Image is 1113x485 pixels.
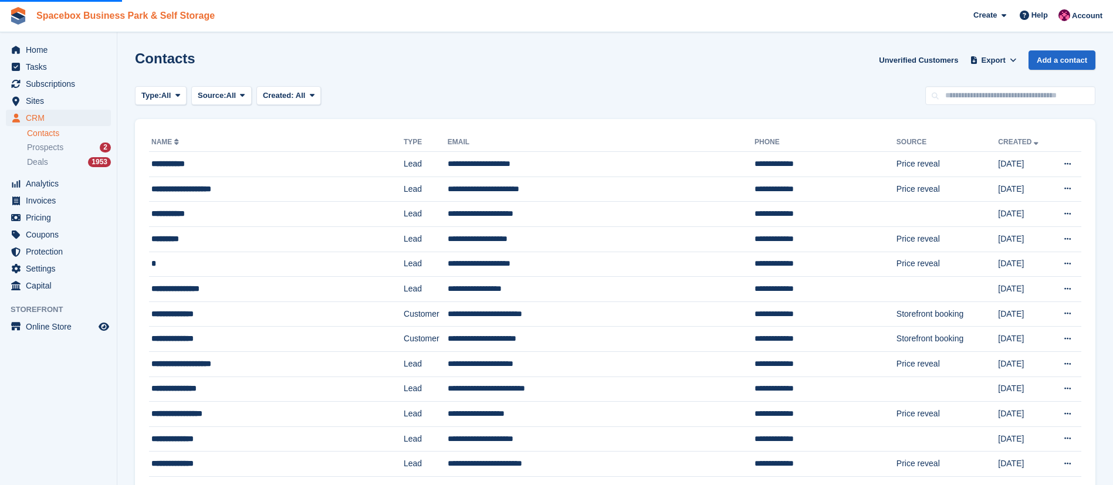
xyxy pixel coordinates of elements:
span: Analytics [26,175,96,192]
th: Phone [755,133,897,152]
span: Type: [141,90,161,101]
span: All [296,91,306,100]
a: menu [6,175,111,192]
td: Price reveal [897,226,998,252]
span: Prospects [27,142,63,153]
td: Lead [404,152,448,177]
button: Type: All [135,86,187,106]
span: Pricing [26,209,96,226]
span: Coupons [26,226,96,243]
div: 2 [100,143,111,152]
span: Account [1072,10,1102,22]
td: [DATE] [998,152,1051,177]
a: Deals 1953 [27,156,111,168]
img: stora-icon-8386f47178a22dfd0bd8f6a31ec36ba5ce8667c1dd55bd0f319d3a0aa187defe.svg [9,7,27,25]
span: All [226,90,236,101]
a: menu [6,277,111,294]
span: CRM [26,110,96,126]
a: Contacts [27,128,111,139]
th: Source [897,133,998,152]
span: Deals [27,157,48,168]
td: [DATE] [998,426,1051,452]
button: Export [967,50,1019,70]
td: [DATE] [998,402,1051,427]
a: menu [6,42,111,58]
td: Price reveal [897,351,998,377]
a: Spacebox Business Park & Self Storage [32,6,219,25]
td: [DATE] [998,226,1051,252]
a: menu [6,192,111,209]
img: Avishka Chauhan [1058,9,1070,21]
span: Source: [198,90,226,101]
td: Lead [404,277,448,302]
a: menu [6,59,111,75]
a: menu [6,260,111,277]
span: Invoices [26,192,96,209]
td: [DATE] [998,277,1051,302]
span: Settings [26,260,96,277]
td: [DATE] [998,351,1051,377]
a: Prospects 2 [27,141,111,154]
span: Sites [26,93,96,109]
span: Tasks [26,59,96,75]
a: menu [6,318,111,335]
td: Lead [404,177,448,202]
td: [DATE] [998,177,1051,202]
a: Preview store [97,320,111,334]
a: menu [6,76,111,92]
a: menu [6,209,111,226]
td: Price reveal [897,452,998,477]
a: Created [998,138,1041,146]
a: menu [6,110,111,126]
th: Type [404,133,448,152]
td: Price reveal [897,177,998,202]
td: Customer [404,327,448,352]
span: Subscriptions [26,76,96,92]
span: Create [973,9,997,21]
td: Lead [404,351,448,377]
td: Price reveal [897,152,998,177]
td: Lead [404,252,448,277]
td: Lead [404,426,448,452]
button: Created: All [256,86,321,106]
span: Capital [26,277,96,294]
a: menu [6,93,111,109]
a: Add a contact [1029,50,1095,70]
td: Storefront booking [897,327,998,352]
span: Export [982,55,1006,66]
td: Customer [404,301,448,327]
td: [DATE] [998,252,1051,277]
span: Created: [263,91,294,100]
span: Home [26,42,96,58]
th: Email [448,133,755,152]
td: [DATE] [998,452,1051,477]
td: Lead [404,377,448,402]
a: Unverified Customers [874,50,963,70]
h1: Contacts [135,50,195,66]
td: [DATE] [998,301,1051,327]
td: Lead [404,226,448,252]
button: Source: All [191,86,252,106]
td: [DATE] [998,202,1051,227]
td: [DATE] [998,327,1051,352]
td: Price reveal [897,252,998,277]
span: Storefront [11,304,117,316]
div: 1953 [88,157,111,167]
span: Online Store [26,318,96,335]
span: Protection [26,243,96,260]
a: Name [151,138,181,146]
td: Lead [404,402,448,427]
a: menu [6,226,111,243]
span: All [161,90,171,101]
a: menu [6,243,111,260]
td: Storefront booking [897,301,998,327]
span: Help [1031,9,1048,21]
td: Lead [404,202,448,227]
td: Price reveal [897,402,998,427]
td: [DATE] [998,377,1051,402]
td: Lead [404,452,448,477]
